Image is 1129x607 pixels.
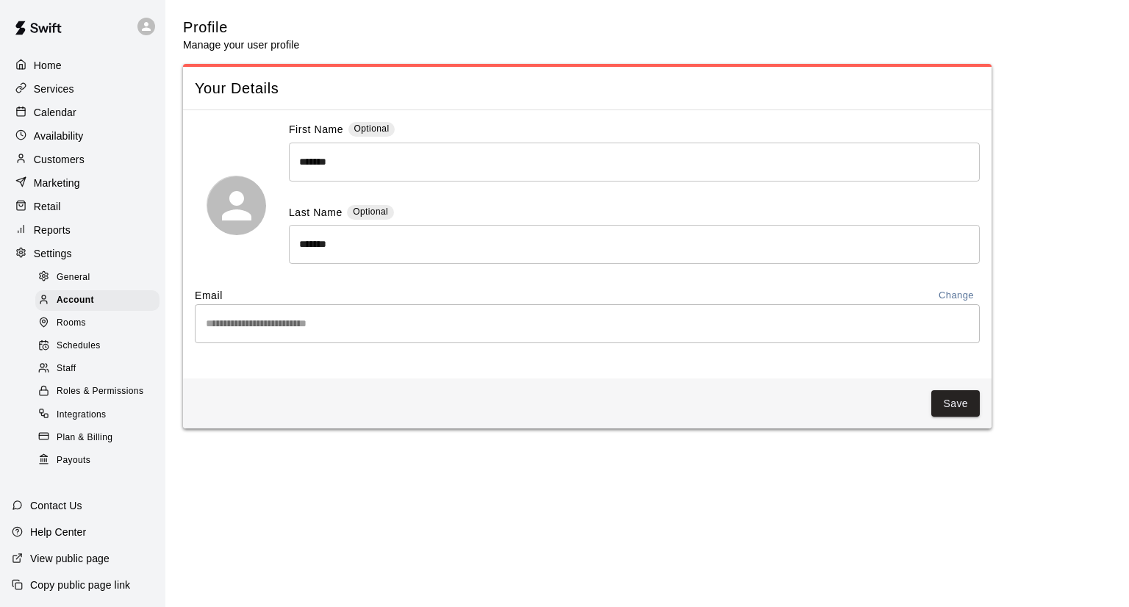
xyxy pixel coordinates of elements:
[12,78,154,100] a: Services
[35,290,160,311] div: Account
[35,312,165,335] a: Rooms
[34,199,61,214] p: Retail
[12,243,154,265] a: Settings
[30,551,110,566] p: View public page
[57,293,94,308] span: Account
[57,408,107,423] span: Integrations
[34,223,71,237] p: Reports
[34,58,62,73] p: Home
[35,450,160,471] div: Payouts
[34,246,72,261] p: Settings
[35,267,160,288] div: General
[34,129,84,143] p: Availability
[931,390,980,417] button: Save
[34,152,85,167] p: Customers
[183,18,299,37] h5: Profile
[35,313,160,334] div: Rooms
[34,176,80,190] p: Marketing
[183,37,299,52] p: Manage your user profile
[57,362,76,376] span: Staff
[35,335,165,358] a: Schedules
[35,403,165,426] a: Integrations
[354,123,390,134] span: Optional
[34,82,74,96] p: Services
[12,219,154,241] a: Reports
[35,358,165,381] a: Staff
[35,359,160,379] div: Staff
[57,339,101,353] span: Schedules
[35,266,165,289] a: General
[289,205,343,222] label: Last Name
[57,316,86,331] span: Rooms
[195,288,223,303] label: Email
[35,381,160,402] div: Roles & Permissions
[12,125,154,147] a: Availability
[35,449,165,472] a: Payouts
[57,384,143,399] span: Roles & Permissions
[57,270,90,285] span: General
[34,105,76,120] p: Calendar
[12,195,154,218] a: Retail
[30,578,130,592] p: Copy public page link
[12,101,154,123] a: Calendar
[35,426,165,449] a: Plan & Billing
[195,79,980,98] span: Your Details
[57,431,112,445] span: Plan & Billing
[35,289,165,312] a: Account
[12,148,154,170] a: Customers
[289,122,343,139] label: First Name
[35,428,160,448] div: Plan & Billing
[35,336,160,356] div: Schedules
[30,525,86,539] p: Help Center
[35,381,165,403] a: Roles & Permissions
[12,54,154,76] a: Home
[933,287,980,304] button: Change
[12,172,154,194] a: Marketing
[353,206,388,217] span: Optional
[35,405,160,425] div: Integrations
[57,453,90,468] span: Payouts
[30,498,82,513] p: Contact Us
